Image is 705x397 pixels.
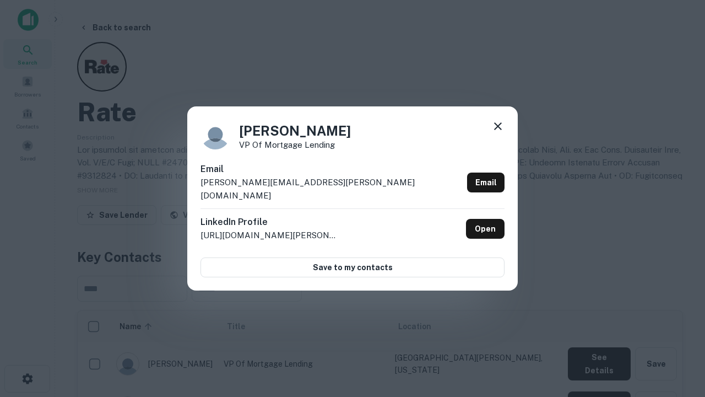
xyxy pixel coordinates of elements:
iframe: Chat Widget [650,273,705,326]
h6: Email [200,163,463,176]
button: Save to my contacts [200,257,505,277]
p: [URL][DOMAIN_NAME][PERSON_NAME] [200,229,338,242]
p: VP of Mortgage Lending [239,141,351,149]
h6: LinkedIn Profile [200,216,338,229]
img: 9c8pery4andzj6ohjkjp54ma2 [200,120,230,149]
a: Open [466,219,505,239]
p: [PERSON_NAME][EMAIL_ADDRESS][PERSON_NAME][DOMAIN_NAME] [200,176,463,202]
h4: [PERSON_NAME] [239,121,351,141]
a: Email [467,173,505,192]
